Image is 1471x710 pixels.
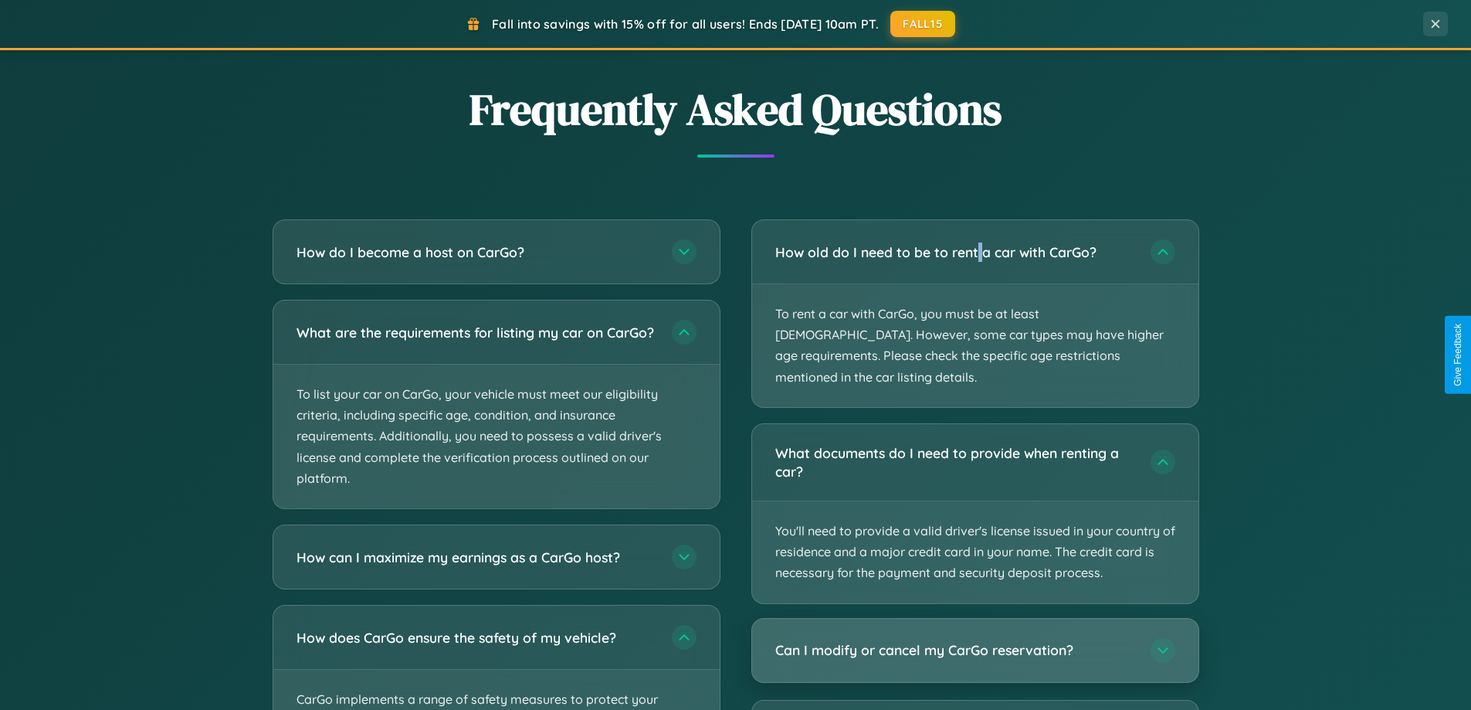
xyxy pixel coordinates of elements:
[775,243,1135,262] h3: How old do I need to be to rent a car with CarGo?
[273,80,1199,139] h2: Frequently Asked Questions
[752,501,1198,603] p: You'll need to provide a valid driver's license issued in your country of residence and a major c...
[297,323,656,342] h3: What are the requirements for listing my car on CarGo?
[752,284,1198,407] p: To rent a car with CarGo, you must be at least [DEMOGRAPHIC_DATA]. However, some car types may ha...
[297,628,656,647] h3: How does CarGo ensure the safety of my vehicle?
[492,16,879,32] span: Fall into savings with 15% off for all users! Ends [DATE] 10am PT.
[273,365,720,508] p: To list your car on CarGo, your vehicle must meet our eligibility criteria, including specific ag...
[890,11,955,37] button: FALL15
[775,640,1135,660] h3: Can I modify or cancel my CarGo reservation?
[297,548,656,567] h3: How can I maximize my earnings as a CarGo host?
[297,243,656,262] h3: How do I become a host on CarGo?
[775,443,1135,481] h3: What documents do I need to provide when renting a car?
[1452,324,1463,386] div: Give Feedback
